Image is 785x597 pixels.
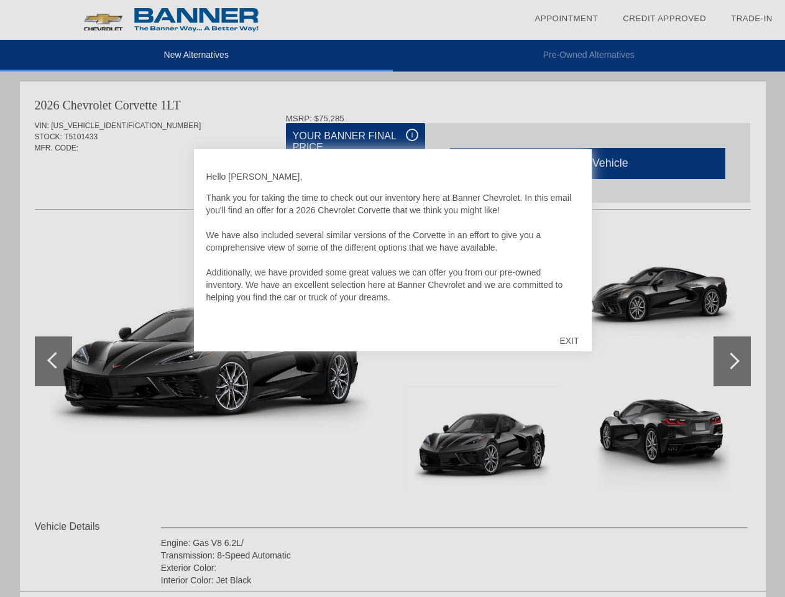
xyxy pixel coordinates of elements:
a: Credit Approved [623,14,706,23]
a: Trade-In [731,14,773,23]
a: Appointment [535,14,598,23]
p: Hello [PERSON_NAME], [206,170,579,183]
div: EXIT [547,322,591,359]
p: Thank you for taking the time to check out our inventory here at Banner Chevrolet. In this email ... [206,192,579,316]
